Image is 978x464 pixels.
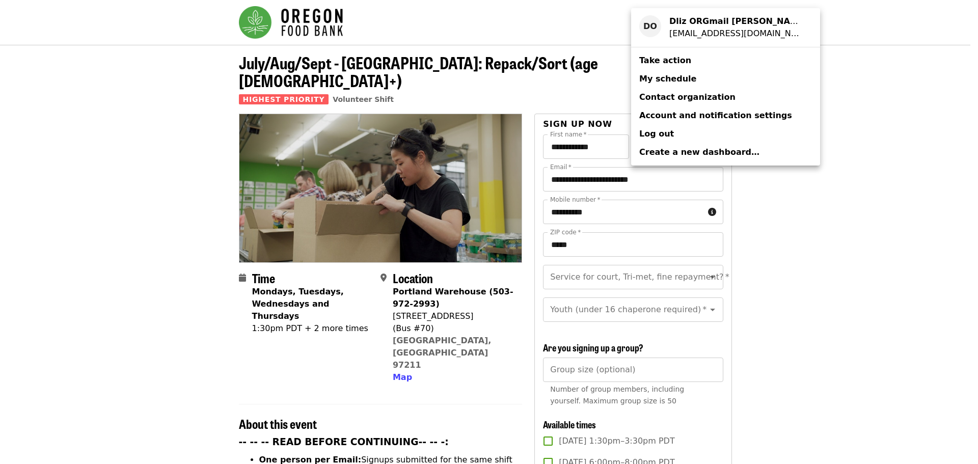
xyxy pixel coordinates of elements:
div: DO [639,15,661,37]
a: Contact organization [631,88,820,106]
a: My schedule [631,70,820,88]
span: Log out [639,129,674,139]
a: Create a new dashboard… [631,143,820,161]
span: Create a new dashboard… [639,147,759,157]
a: DODliz ORGmail [PERSON_NAME][EMAIL_ADDRESS][DOMAIN_NAME] [631,12,820,43]
a: Log out [631,125,820,143]
a: Account and notification settings [631,106,820,125]
span: Contact organization [639,92,736,102]
span: Account and notification settings [639,111,792,120]
div: Dliz ORGmail Ortega [669,15,804,28]
span: Take action [639,56,691,65]
div: dliz.oregonrico@gmail.com [669,28,804,40]
span: My schedule [639,74,696,84]
strong: Dliz ORGmail [PERSON_NAME] [669,16,807,26]
a: Take action [631,51,820,70]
